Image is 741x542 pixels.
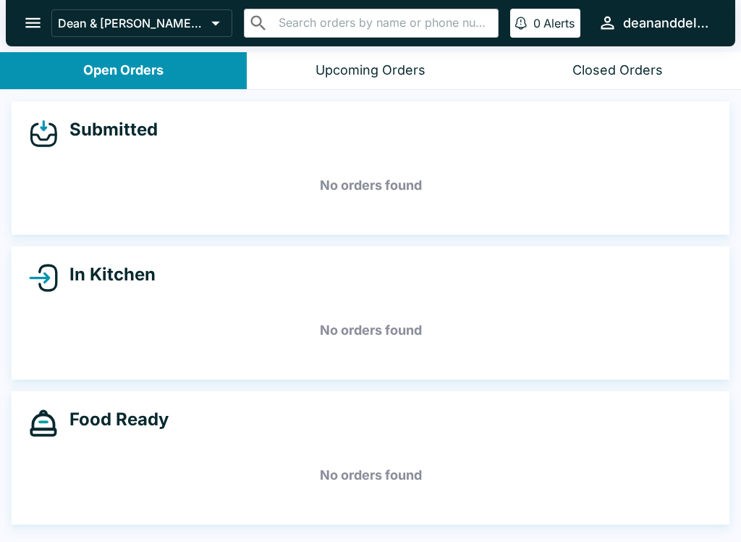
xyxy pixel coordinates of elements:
[592,7,718,38] button: deananddelucakoula
[543,16,575,30] p: Alerts
[533,16,541,30] p: 0
[572,62,663,79] div: Closed Orders
[14,4,51,41] button: open drawer
[58,264,156,285] h4: In Kitchen
[316,62,425,79] div: Upcoming Orders
[58,409,169,430] h4: Food Ready
[51,9,232,37] button: Dean & [PERSON_NAME] - Kaka’ako-Koula
[623,14,712,32] div: deananddelucakoula
[29,159,712,212] h5: No orders found
[29,304,712,357] h5: No orders found
[58,16,206,30] p: Dean & [PERSON_NAME] - Kaka’ako-Koula
[58,119,158,141] h4: Submitted
[83,62,164,79] div: Open Orders
[29,449,712,501] h5: No orders found
[274,13,492,33] input: Search orders by name or phone number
